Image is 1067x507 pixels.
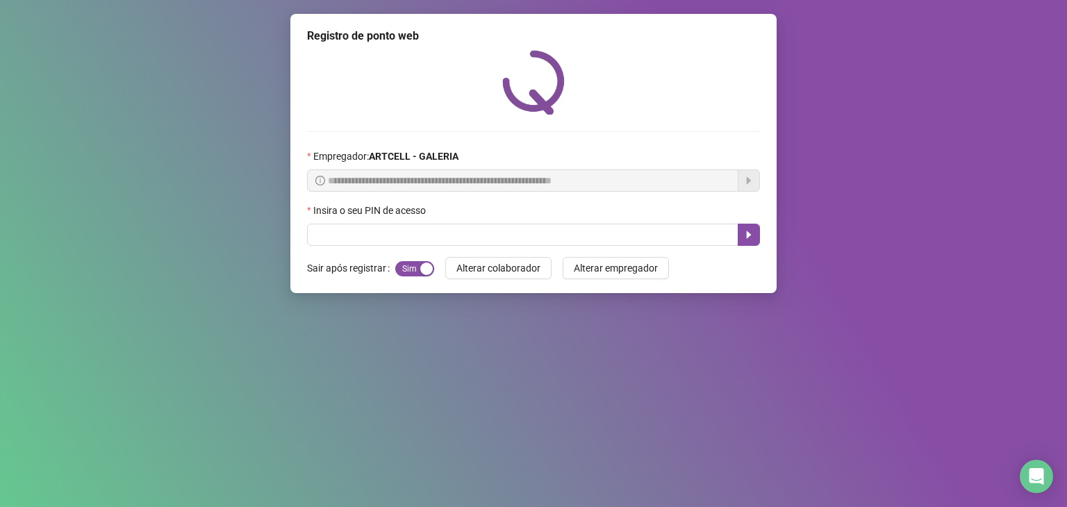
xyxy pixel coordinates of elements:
[307,257,395,279] label: Sair após registrar
[307,203,435,218] label: Insira o seu PIN de acesso
[315,176,325,185] span: info-circle
[574,260,658,276] span: Alterar empregador
[563,257,669,279] button: Alterar empregador
[369,151,458,162] strong: ARTCELL - GALERIA
[456,260,540,276] span: Alterar colaborador
[313,149,458,164] span: Empregador :
[307,28,760,44] div: Registro de ponto web
[743,229,754,240] span: caret-right
[1020,460,1053,493] div: Open Intercom Messenger
[445,257,552,279] button: Alterar colaborador
[502,50,565,115] img: QRPoint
